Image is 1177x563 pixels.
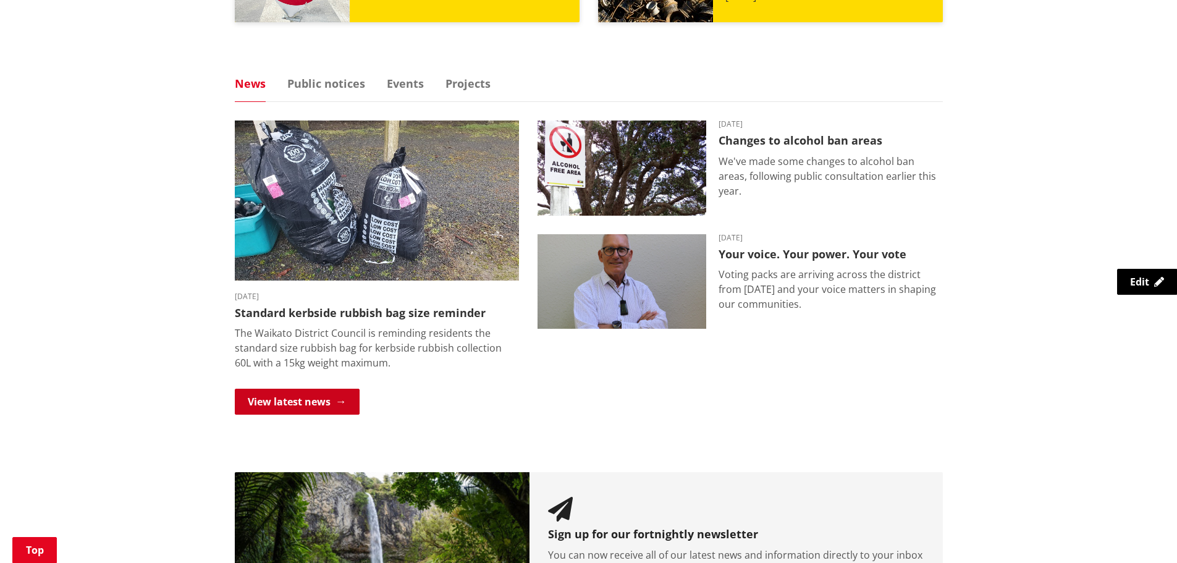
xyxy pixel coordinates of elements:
[719,234,943,242] time: [DATE]
[387,78,424,89] a: Events
[1130,275,1149,289] span: Edit
[235,293,519,300] time: [DATE]
[1120,511,1165,556] iframe: Messenger Launcher
[538,121,943,216] a: [DATE] Changes to alcohol ban areas We've made some changes to alcohol ban areas, following publi...
[235,78,266,89] a: News
[538,121,706,216] img: Alcohol Control Bylaw adopted - August 2025 (2)
[719,134,943,148] h3: Changes to alcohol ban areas
[235,326,519,370] p: The Waikato District Council is reminding residents the standard size rubbish bag for kerbside ru...
[548,528,924,541] h3: Sign up for our fortnightly newsletter
[235,121,519,281] img: 20250825_074435
[235,307,519,320] h3: Standard kerbside rubbish bag size reminder
[538,234,706,329] img: Craig Hobbs
[1117,269,1177,295] a: Edit
[719,267,943,311] p: Voting packs are arriving across the district from [DATE] and your voice matters in shaping our c...
[719,154,943,198] p: We've made some changes to alcohol ban areas, following public consultation earlier this year.
[235,121,519,370] a: [DATE] Standard kerbside rubbish bag size reminder The Waikato District Council is reminding resi...
[538,234,943,329] a: [DATE] Your voice. Your power. Your vote Voting packs are arriving across the district from [DATE...
[235,389,360,415] a: View latest news
[445,78,491,89] a: Projects
[12,537,57,563] a: Top
[287,78,365,89] a: Public notices
[719,248,943,261] h3: Your voice. Your power. Your vote
[719,121,943,128] time: [DATE]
